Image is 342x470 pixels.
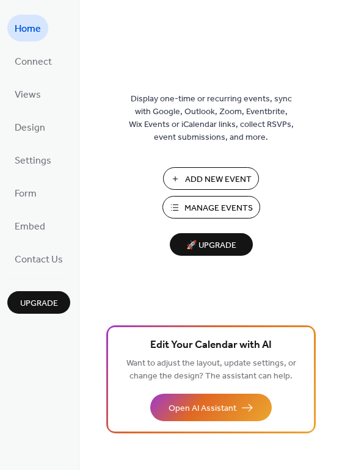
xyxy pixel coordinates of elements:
span: Open AI Assistant [169,402,236,415]
span: Connect [15,52,52,72]
span: Design [15,118,45,138]
a: Design [7,114,53,140]
a: Settings [7,146,59,173]
span: Contact Us [15,250,63,270]
span: Upgrade [20,297,58,310]
span: Want to adjust the layout, update settings, or change the design? The assistant can help. [126,355,296,385]
span: Form [15,184,37,204]
a: Contact Us [7,245,70,272]
span: Home [15,20,41,39]
span: Edit Your Calendar with AI [150,337,272,354]
a: Connect [7,48,59,74]
span: 🚀 Upgrade [177,237,246,254]
span: Views [15,85,41,105]
a: Form [7,179,44,206]
button: Open AI Assistant [150,394,272,421]
a: Embed [7,212,53,239]
span: Manage Events [184,202,253,215]
button: Upgrade [7,291,70,314]
span: Add New Event [185,173,252,186]
a: Views [7,81,48,107]
span: Settings [15,151,51,171]
button: Manage Events [162,196,260,219]
span: Embed [15,217,45,237]
span: Display one-time or recurring events, sync with Google, Outlook, Zoom, Eventbrite, Wix Events or ... [129,93,294,144]
a: Home [7,15,48,42]
button: 🚀 Upgrade [170,233,253,256]
button: Add New Event [163,167,259,190]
